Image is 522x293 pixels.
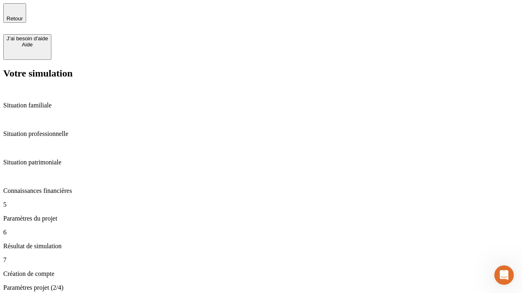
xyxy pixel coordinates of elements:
p: Résultat de simulation [3,243,519,250]
p: 7 [3,256,519,264]
h2: Votre simulation [3,68,519,79]
button: J’ai besoin d'aideAide [3,34,51,60]
p: Situation familiale [3,102,519,109]
iframe: Intercom live chat [494,265,514,285]
p: Situation patrimoniale [3,159,519,166]
p: Création de compte [3,270,519,278]
button: Retour [3,3,26,23]
p: 6 [3,229,519,236]
div: Aide [7,42,48,48]
span: Retour [7,15,23,22]
p: Situation professionnelle [3,130,519,138]
p: Paramètres projet (2/4) [3,284,519,291]
div: J’ai besoin d'aide [7,35,48,42]
p: Paramètres du projet [3,215,519,222]
p: 5 [3,201,519,208]
p: Connaissances financières [3,187,519,195]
